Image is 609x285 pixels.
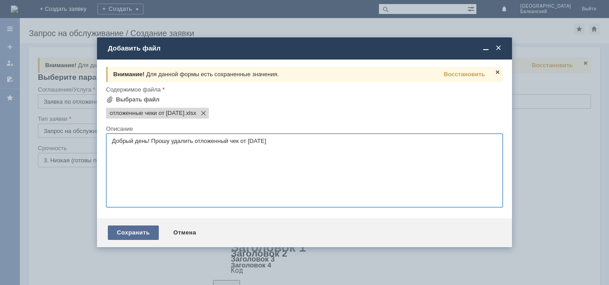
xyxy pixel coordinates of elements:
span: Закрыть [494,69,501,76]
span: Свернуть (Ctrl + M) [481,44,490,52]
div: Добрый день! Прошу удалить отложенный чек от [DATE] [4,4,132,18]
span: Внимание! [113,71,144,78]
div: Добавить файл [108,44,503,52]
div: Содержимое файла [106,87,501,92]
span: отложенные чеки от 06.09.2025.xlsx [185,110,196,117]
span: Закрыть [494,44,503,52]
span: Восстановить [444,71,485,78]
span: отложенные чеки от 06.09.2025.xlsx [110,110,185,117]
span: Для данной формы есть сохраненные значения. [146,71,279,78]
div: Выбрать файл [116,96,160,103]
div: Описание [106,126,501,132]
